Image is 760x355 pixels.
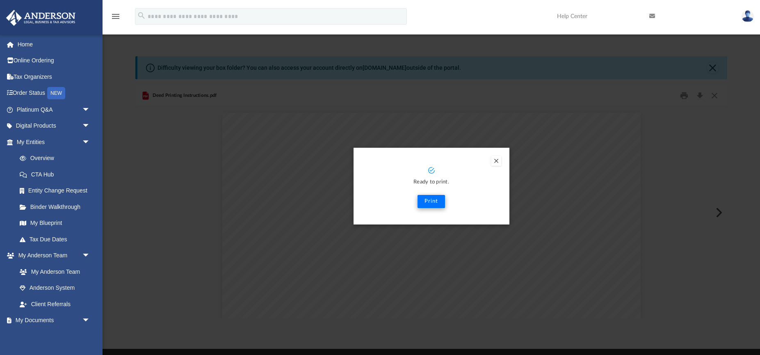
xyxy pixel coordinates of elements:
a: Tax Organizers [6,69,103,85]
i: search [137,11,146,20]
a: Platinum Q&Aarrow_drop_down [6,101,103,118]
a: Home [6,36,103,53]
a: My Anderson Team [11,263,94,280]
a: Digital Productsarrow_drop_down [6,118,103,134]
a: My Blueprint [11,215,98,231]
a: menu [111,16,121,21]
a: Entity Change Request [11,183,103,199]
span: arrow_drop_down [82,118,98,135]
a: My Anderson Teamarrow_drop_down [6,247,98,264]
a: Overview [11,150,103,167]
span: arrow_drop_down [82,134,98,151]
span: arrow_drop_down [82,247,98,264]
a: Anderson System [11,280,98,296]
i: menu [111,11,121,21]
a: Order StatusNEW [6,85,103,102]
div: Preview [135,85,727,318]
span: arrow_drop_down [82,101,98,118]
a: My Entitiesarrow_drop_down [6,134,103,150]
a: Tax Due Dates [11,231,103,247]
a: Binder Walkthrough [11,199,103,215]
div: NEW [47,87,65,99]
a: CTA Hub [11,166,103,183]
a: My Documentsarrow_drop_down [6,312,98,329]
a: Online Ordering [6,53,103,69]
a: Client Referrals [11,296,98,312]
img: Anderson Advisors Platinum Portal [4,10,78,26]
img: User Pic [742,10,754,22]
button: Print [418,195,445,208]
p: Ready to print. [362,178,501,187]
span: arrow_drop_down [82,312,98,329]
